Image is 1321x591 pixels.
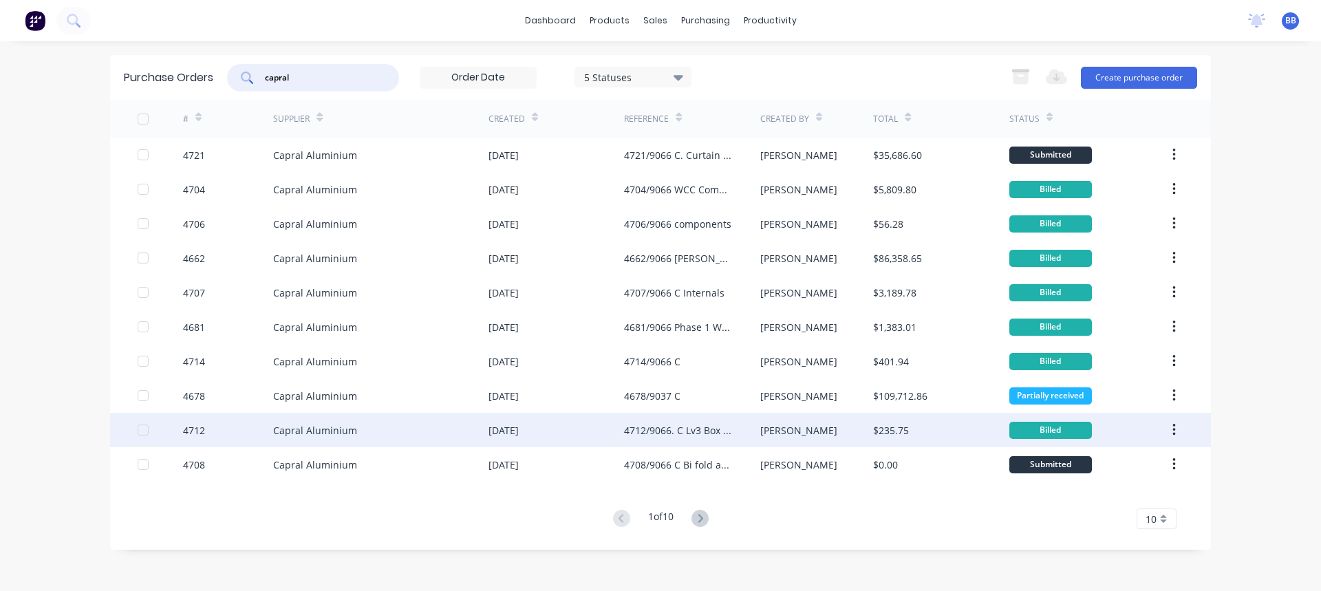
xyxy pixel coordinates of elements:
[636,10,674,31] div: sales
[183,217,205,231] div: 4706
[873,148,922,162] div: $35,686.60
[760,458,837,472] div: [PERSON_NAME]
[1285,14,1296,27] span: BB
[1009,113,1040,125] div: Status
[624,217,731,231] div: 4706/9066 components
[183,458,205,472] div: 4708
[488,251,519,266] div: [DATE]
[873,217,903,231] div: $56.28
[273,320,357,334] div: Capral Aluminium
[183,354,205,369] div: 4714
[624,182,732,197] div: 4704/9066 WCC Components Phase 2
[183,320,205,334] div: 4681
[183,286,205,300] div: 4707
[1009,387,1092,405] div: Partially received
[873,286,916,300] div: $3,189.78
[1009,319,1092,336] div: Billed
[1009,422,1092,439] div: Billed
[584,69,683,84] div: 5 Statuses
[624,251,732,266] div: 4662/9066 [PERSON_NAME].C
[488,354,519,369] div: [DATE]
[273,354,357,369] div: Capral Aluminium
[624,389,680,403] div: 4678/9037 C
[624,458,732,472] div: 4708/9066 C Bi fold and slider
[273,113,310,125] div: Supplier
[273,251,357,266] div: Capral Aluminium
[273,182,357,197] div: Capral Aluminium
[674,10,737,31] div: purchasing
[124,69,213,86] div: Purchase Orders
[760,354,837,369] div: [PERSON_NAME]
[183,389,205,403] div: 4678
[1009,250,1092,267] div: Billed
[760,251,837,266] div: [PERSON_NAME]
[1009,456,1092,473] div: Submitted
[183,182,205,197] div: 4704
[273,389,357,403] div: Capral Aluminium
[488,148,519,162] div: [DATE]
[183,251,205,266] div: 4662
[1009,353,1092,370] div: Billed
[873,320,916,334] div: $1,383.01
[624,354,680,369] div: 4714/9066 C
[183,113,189,125] div: #
[624,113,669,125] div: Reference
[624,423,732,438] div: 4712/9066. C Lv3 Box Section
[760,286,837,300] div: [PERSON_NAME]
[624,320,732,334] div: 4681/9066 Phase 1 WCC
[488,113,525,125] div: Created
[760,148,837,162] div: [PERSON_NAME]
[1009,147,1092,164] div: Submitted
[648,509,674,529] div: 1 of 10
[1146,512,1157,526] span: 10
[873,113,898,125] div: Total
[624,148,732,162] div: 4721/9066 C. Curtain Wall
[1009,181,1092,198] div: Billed
[873,423,909,438] div: $235.75
[25,10,45,31] img: Factory
[518,10,583,31] a: dashboard
[873,389,927,403] div: $109,712.86
[583,10,636,31] div: products
[624,286,724,300] div: 4707/9066 C Internals
[760,423,837,438] div: [PERSON_NAME]
[873,182,916,197] div: $5,809.80
[273,458,357,472] div: Capral Aluminium
[737,10,804,31] div: productivity
[873,251,922,266] div: $86,358.65
[873,354,909,369] div: $401.94
[760,217,837,231] div: [PERSON_NAME]
[488,458,519,472] div: [DATE]
[183,423,205,438] div: 4712
[488,217,519,231] div: [DATE]
[183,148,205,162] div: 4721
[273,423,357,438] div: Capral Aluminium
[760,389,837,403] div: [PERSON_NAME]
[488,423,519,438] div: [DATE]
[488,320,519,334] div: [DATE]
[1009,284,1092,301] div: Billed
[273,148,357,162] div: Capral Aluminium
[1009,215,1092,233] div: Billed
[873,458,898,472] div: $0.00
[1081,67,1197,89] button: Create purchase order
[264,71,378,85] input: Search purchase orders...
[760,320,837,334] div: [PERSON_NAME]
[488,182,519,197] div: [DATE]
[760,113,809,125] div: Created By
[760,182,837,197] div: [PERSON_NAME]
[488,286,519,300] div: [DATE]
[273,217,357,231] div: Capral Aluminium
[488,389,519,403] div: [DATE]
[273,286,357,300] div: Capral Aluminium
[420,67,536,88] input: Order Date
